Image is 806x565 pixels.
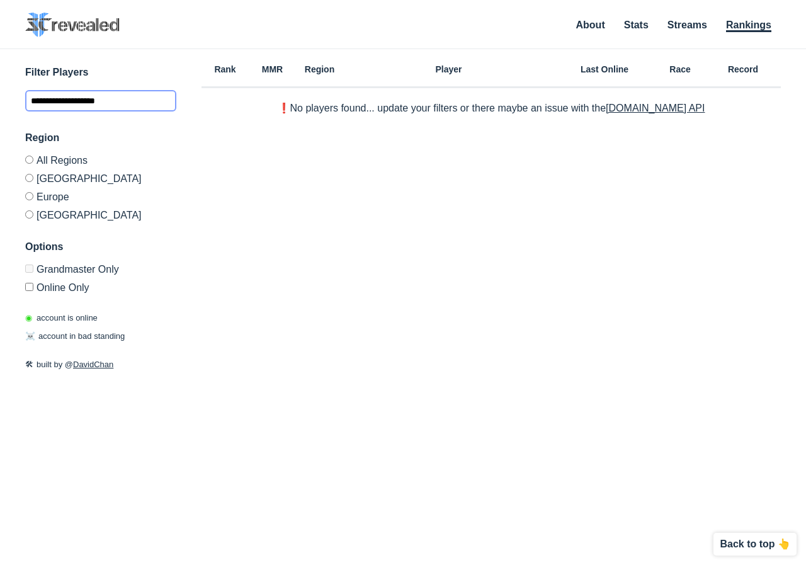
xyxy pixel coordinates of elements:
label: Only show accounts currently laddering [25,278,176,293]
label: [GEOGRAPHIC_DATA] [25,205,176,220]
input: [GEOGRAPHIC_DATA] [25,174,33,182]
h6: MMR [249,65,296,74]
img: SC2 Revealed [25,13,120,37]
a: DavidChan [73,360,113,369]
input: Online Only [25,283,33,291]
p: account is online [25,312,98,324]
a: About [576,20,605,30]
p: Back to top 👆 [720,539,790,549]
p: ❗️No players found... update your filters or there maybe an issue with the [278,103,705,113]
input: [GEOGRAPHIC_DATA] [25,210,33,219]
span: 🛠 [25,360,33,369]
p: account in bad standing [25,330,125,343]
a: Rankings [726,20,771,32]
span: ◉ [25,313,32,322]
h6: Race [655,65,705,74]
label: Europe [25,187,176,205]
h6: Last Online [554,65,655,74]
span: ☠️ [25,331,35,341]
input: Europe [25,192,33,200]
p: built by @ [25,358,176,371]
h6: Record [705,65,781,74]
input: Grandmaster Only [25,265,33,273]
h3: Options [25,239,176,254]
a: Streams [667,20,707,30]
input: All Regions [25,156,33,164]
label: All Regions [25,156,176,169]
h6: Player [343,65,554,74]
label: Only Show accounts currently in Grandmaster [25,265,176,278]
a: [DOMAIN_NAME] API [606,103,705,113]
h6: Rank [201,65,249,74]
h3: Filter Players [25,65,176,80]
label: [GEOGRAPHIC_DATA] [25,169,176,187]
h3: Region [25,130,176,146]
a: Stats [624,20,649,30]
h6: Region [296,65,343,74]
